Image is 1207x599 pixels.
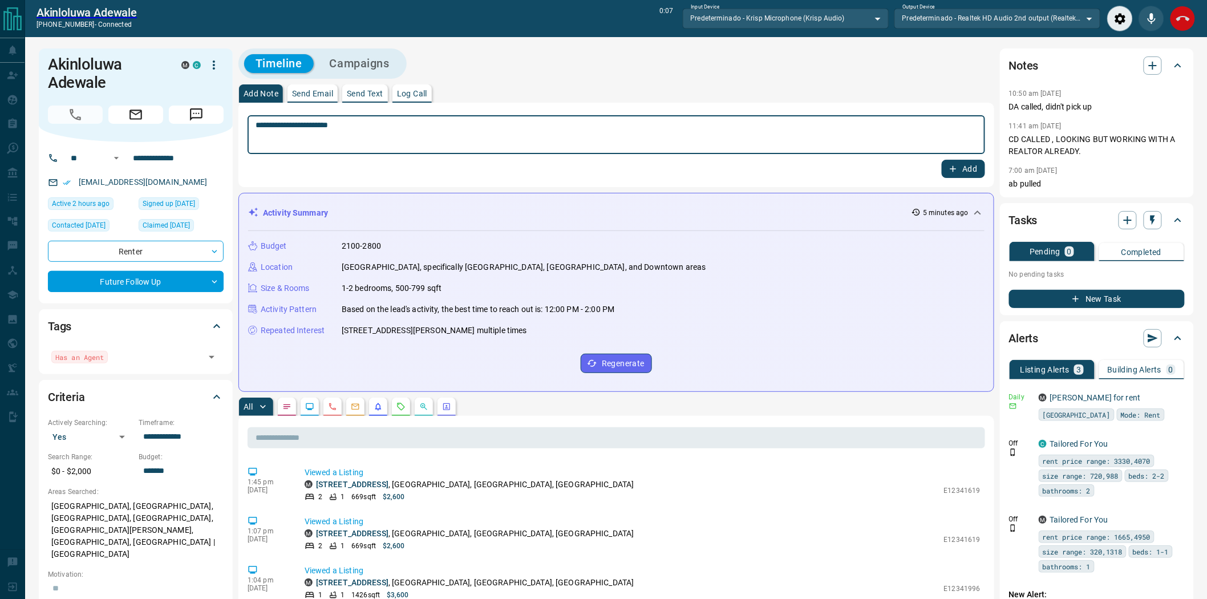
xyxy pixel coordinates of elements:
[316,528,634,540] p: , [GEOGRAPHIC_DATA], [GEOGRAPHIC_DATA], [GEOGRAPHIC_DATA]
[581,354,652,373] button: Regenerate
[263,207,328,219] p: Activity Summary
[1129,470,1165,481] span: beds: 2-2
[261,325,325,337] p: Repeated Interest
[1169,366,1173,374] p: 0
[1170,6,1196,31] div: End Call
[79,177,208,187] a: [EMAIL_ADDRESS][DOMAIN_NAME]
[1139,6,1164,31] div: Mute
[419,402,428,411] svg: Opportunities
[244,403,253,411] p: All
[341,541,345,551] p: 1
[1043,531,1151,543] span: rent price range: 1665,4950
[659,6,673,31] p: 0:07
[1009,167,1058,175] p: 7:00 am [DATE]
[342,325,527,337] p: [STREET_ADDRESS][PERSON_NAME] multiple times
[48,462,133,481] p: $0 - $2,000
[316,479,634,491] p: , [GEOGRAPHIC_DATA], [GEOGRAPHIC_DATA], [GEOGRAPHIC_DATA]
[1043,455,1151,467] span: rent price range: 3330,4070
[316,578,388,587] a: [STREET_ADDRESS]
[1039,516,1047,524] div: mrloft.ca
[305,516,981,528] p: Viewed a Listing
[1009,133,1185,157] p: CD CALLED , LOOKING BUT WORKING WITH A REALTOR ALREADY.
[48,313,224,340] div: Tags
[48,55,164,92] h1: Akinloluwa Adewale
[1009,290,1185,308] button: New Task
[944,485,981,496] p: E12341619
[1043,485,1091,496] span: bathrooms: 2
[1067,248,1072,256] p: 0
[110,151,123,165] button: Open
[397,90,427,98] p: Log Call
[316,480,388,489] a: [STREET_ADDRESS]
[316,529,388,538] a: [STREET_ADDRESS]
[1039,394,1047,402] div: mrloft.ca
[48,569,224,580] p: Motivation:
[902,3,935,11] label: Output Device
[248,535,287,543] p: [DATE]
[383,541,405,551] p: $2,600
[248,584,287,592] p: [DATE]
[944,584,981,594] p: E12341996
[374,402,383,411] svg: Listing Alerts
[169,106,224,124] span: Message
[55,351,104,363] span: Has an Agent
[1043,470,1119,481] span: size range: 720,988
[305,402,314,411] svg: Lead Browsing Activity
[248,203,985,224] div: Activity Summary5 minutes ago
[1009,101,1185,113] p: DA called, didn't pick up
[1043,546,1123,557] span: size range: 320,1318
[244,54,314,73] button: Timeline
[1107,6,1133,31] div: Audio Settings
[52,220,106,231] span: Contacted [DATE]
[342,261,706,273] p: [GEOGRAPHIC_DATA], specifically [GEOGRAPHIC_DATA], [GEOGRAPHIC_DATA], and Downtown areas
[1009,178,1185,190] p: ab pulled
[1133,546,1169,557] span: beds: 1-1
[305,480,313,488] div: mrloft.ca
[1039,440,1047,448] div: condos.ca
[139,418,224,428] p: Timeframe:
[292,90,333,98] p: Send Email
[143,220,190,231] span: Claimed [DATE]
[691,3,720,11] label: Input Device
[261,303,317,315] p: Activity Pattern
[1009,448,1017,456] svg: Push Notification Only
[305,467,981,479] p: Viewed a Listing
[351,402,360,411] svg: Emails
[1050,439,1108,448] a: Tailored For You
[48,418,133,428] p: Actively Searching:
[342,303,614,315] p: Based on the lead's activity, the best time to reach out is: 12:00 PM - 2:00 PM
[1050,515,1108,524] a: Tailored For You
[1009,402,1017,410] svg: Email
[1043,409,1111,420] span: [GEOGRAPHIC_DATA]
[139,197,224,213] div: Sun Feb 28 2021
[181,61,189,69] div: mrloft.ca
[139,452,224,462] p: Budget:
[894,9,1100,28] div: Predeterminado - Realtek HD Audio 2nd output (Realtek(R) Audio)
[1009,392,1032,402] p: Daily
[341,492,345,502] p: 1
[48,219,133,235] div: Tue Aug 12 2025
[1009,325,1185,352] div: Alerts
[1009,438,1032,448] p: Off
[48,271,224,292] div: Future Follow Up
[1009,329,1039,347] h2: Alerts
[98,21,132,29] span: connected
[1009,207,1185,234] div: Tasks
[351,492,376,502] p: 669 sqft
[1121,248,1162,256] p: Completed
[48,452,133,462] p: Search Range:
[944,535,981,545] p: E12341619
[48,317,71,335] h2: Tags
[1009,211,1038,229] h2: Tasks
[305,529,313,537] div: mrloft.ca
[1009,524,1017,532] svg: Push Notification Only
[942,160,985,178] button: Add
[48,197,133,213] div: Wed Aug 13 2025
[923,208,968,218] p: 5 minutes ago
[37,19,137,30] p: [PHONE_NUMBER] -
[1009,514,1032,524] p: Off
[347,90,383,98] p: Send Text
[1050,393,1141,402] a: [PERSON_NAME] for rent
[48,497,224,564] p: [GEOGRAPHIC_DATA], [GEOGRAPHIC_DATA], [GEOGRAPHIC_DATA], [GEOGRAPHIC_DATA], [GEOGRAPHIC_DATA][PER...
[48,428,133,446] div: Yes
